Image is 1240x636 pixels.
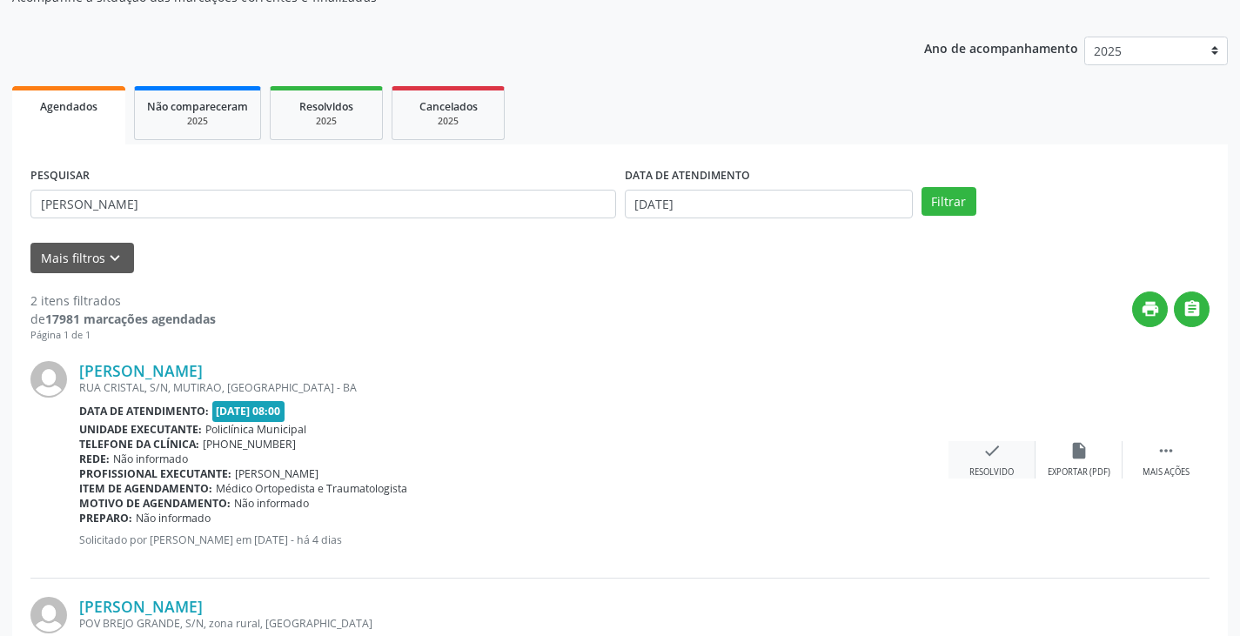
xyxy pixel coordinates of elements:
[625,190,913,219] input: Selecione um intervalo
[113,452,188,466] span: Não informado
[147,115,248,128] div: 2025
[982,441,1002,460] i: check
[30,190,616,219] input: Nome, CNS
[1183,299,1202,318] i: 
[79,597,203,616] a: [PERSON_NAME]
[216,481,407,496] span: Médico Ortopedista e Traumatologista
[405,115,492,128] div: 2025
[79,404,209,418] b: Data de atendimento:
[1048,466,1110,479] div: Exportar (PDF)
[79,616,948,631] div: POV BREJO GRANDE, S/N, zona rural, [GEOGRAPHIC_DATA]
[625,163,750,190] label: DATA DE ATENDIMENTO
[30,243,134,273] button: Mais filtroskeyboard_arrow_down
[45,311,216,327] strong: 17981 marcações agendadas
[1141,299,1160,318] i: print
[1132,291,1168,327] button: print
[79,466,231,481] b: Profissional executante:
[283,115,370,128] div: 2025
[203,437,296,452] span: [PHONE_NUMBER]
[30,163,90,190] label: PESQUISAR
[79,380,948,395] div: RUA CRISTAL, S/N, MUTIRAO, [GEOGRAPHIC_DATA] - BA
[79,532,948,547] p: Solicitado por [PERSON_NAME] em [DATE] - há 4 dias
[30,597,67,633] img: img
[79,361,203,380] a: [PERSON_NAME]
[1069,441,1089,460] i: insert_drive_file
[79,511,132,526] b: Preparo:
[147,99,248,114] span: Não compareceram
[105,249,124,268] i: keyboard_arrow_down
[234,496,309,511] span: Não informado
[30,291,216,310] div: 2 itens filtrados
[924,37,1078,58] p: Ano de acompanhamento
[1174,291,1210,327] button: 
[419,99,478,114] span: Cancelados
[79,496,231,511] b: Motivo de agendamento:
[136,511,211,526] span: Não informado
[1143,466,1190,479] div: Mais ações
[299,99,353,114] span: Resolvidos
[79,481,212,496] b: Item de agendamento:
[30,328,216,343] div: Página 1 de 1
[205,422,306,437] span: Policlínica Municipal
[30,361,67,398] img: img
[79,437,199,452] b: Telefone da clínica:
[30,310,216,328] div: de
[922,187,976,217] button: Filtrar
[1156,441,1176,460] i: 
[79,422,202,437] b: Unidade executante:
[79,452,110,466] b: Rede:
[40,99,97,114] span: Agendados
[969,466,1014,479] div: Resolvido
[235,466,318,481] span: [PERSON_NAME]
[212,401,285,421] span: [DATE] 08:00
